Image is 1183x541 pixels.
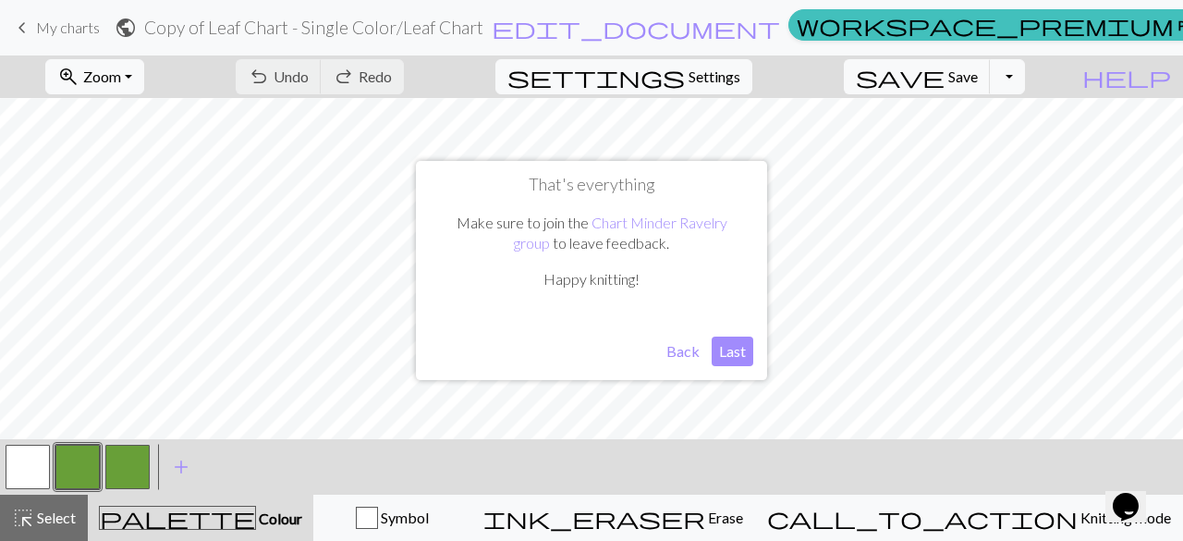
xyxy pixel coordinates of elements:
span: save [856,64,945,90]
span: highlight_alt [12,505,34,531]
span: add [170,454,192,480]
span: My charts [36,18,100,36]
span: ink_eraser [483,505,705,531]
span: edit_document [492,15,780,41]
span: settings [507,64,685,90]
iframe: chat widget [1105,467,1165,523]
span: palette [100,505,255,531]
span: Settings [689,66,740,88]
span: Zoom [83,68,121,85]
a: Chart Minder Ravelry group [514,214,727,252]
h1: That's everything [430,175,753,195]
span: zoom_in [57,64,79,90]
p: Happy knitting! [439,269,744,289]
button: Last [712,337,753,366]
button: Colour [88,495,313,541]
button: Knitting mode [755,495,1183,541]
button: Zoom [45,59,144,94]
span: help [1082,64,1171,90]
span: Colour [256,510,302,527]
span: keyboard_arrow_left [11,15,33,41]
button: Symbol [313,495,471,541]
span: Knitting mode [1078,509,1171,526]
button: Back [659,337,707,366]
i: Settings [507,66,685,88]
span: Select [34,509,76,526]
button: Save [844,59,991,94]
span: Save [948,68,978,85]
span: workspace_premium [797,12,1174,38]
h2: Copy of Leaf Chart - Single Color / Leaf Chart [144,17,483,38]
span: Erase [705,509,743,526]
button: Erase [471,495,755,541]
p: Make sure to join the to leave feedback. [439,213,744,254]
div: That's everything [416,161,767,381]
span: Symbol [378,509,429,526]
span: public [115,15,137,41]
a: My charts [11,12,100,43]
button: SettingsSettings [495,59,752,94]
span: call_to_action [767,505,1078,531]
